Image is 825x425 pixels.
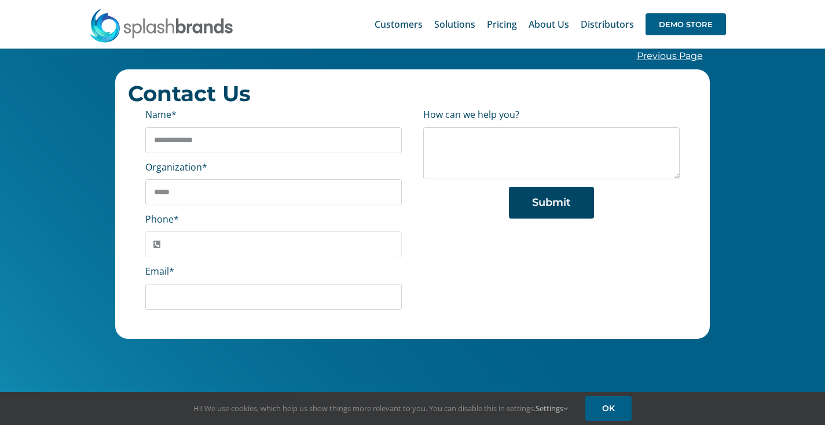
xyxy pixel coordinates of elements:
[375,20,423,29] span: Customers
[581,20,634,29] span: Distributors
[585,396,632,421] a: OK
[532,197,571,209] span: Submit
[646,6,726,43] a: DEMO STORE
[145,108,177,121] label: Name
[174,213,179,226] abbr: required
[434,20,475,29] span: Solutions
[637,50,703,61] a: Previous Page
[128,82,696,105] h2: Contact Us
[169,265,174,278] abbr: required
[509,187,594,219] button: Submit
[171,108,177,121] abbr: required
[145,213,179,226] label: Phone
[375,6,423,43] a: Customers
[423,108,519,121] label: How can we help you?
[375,6,726,43] nav: Main Menu Sticky
[581,6,634,43] a: Distributors
[145,265,174,278] label: Email
[529,20,569,29] span: About Us
[193,403,568,413] span: Hi! We use cookies, which help us show things more relevant to you. You can disable this in setti...
[202,161,207,173] abbr: required
[145,161,207,173] label: Organization
[89,8,234,43] img: SplashBrands.com Logo
[536,403,568,413] a: Settings
[487,6,517,43] a: Pricing
[646,13,726,35] span: DEMO STORE
[487,20,517,29] span: Pricing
